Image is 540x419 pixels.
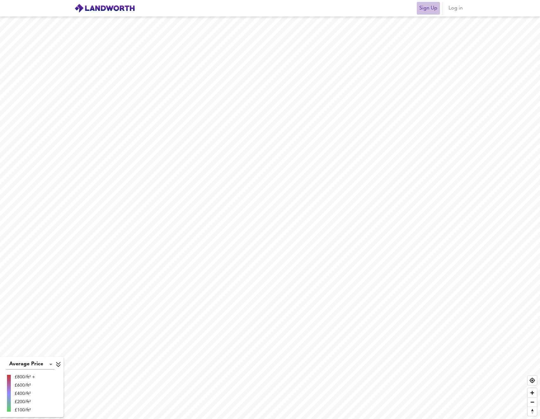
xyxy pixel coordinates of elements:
span: Zoom out [528,398,537,407]
div: £800/ft² + [15,374,35,380]
img: logo [74,3,135,13]
button: Log in [445,2,466,15]
div: £200/ft² [15,399,35,405]
span: Sign Up [419,4,437,13]
button: Reset bearing to north [528,407,537,416]
button: Find my location [528,376,537,385]
div: £600/ft² [15,382,35,389]
div: Average Price [6,359,55,369]
button: Sign Up [417,2,440,15]
div: £400/ft² [15,390,35,397]
button: Zoom out [528,397,537,407]
div: £100/ft² [15,407,35,413]
button: Zoom in [528,388,537,397]
span: Log in [448,4,463,13]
